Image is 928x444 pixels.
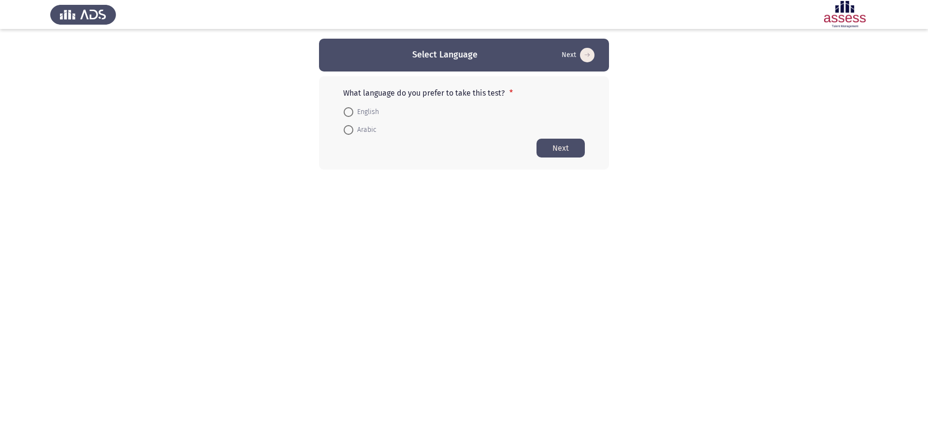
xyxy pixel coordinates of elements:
p: What language do you prefer to take this test? [343,88,585,98]
span: English [353,106,379,118]
h3: Select Language [412,49,478,61]
img: Assessment logo of ASSESS Employability - EBI [812,1,878,28]
span: Arabic [353,124,377,136]
button: Start assessment [559,47,597,63]
img: Assess Talent Management logo [50,1,116,28]
button: Start assessment [536,139,585,158]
